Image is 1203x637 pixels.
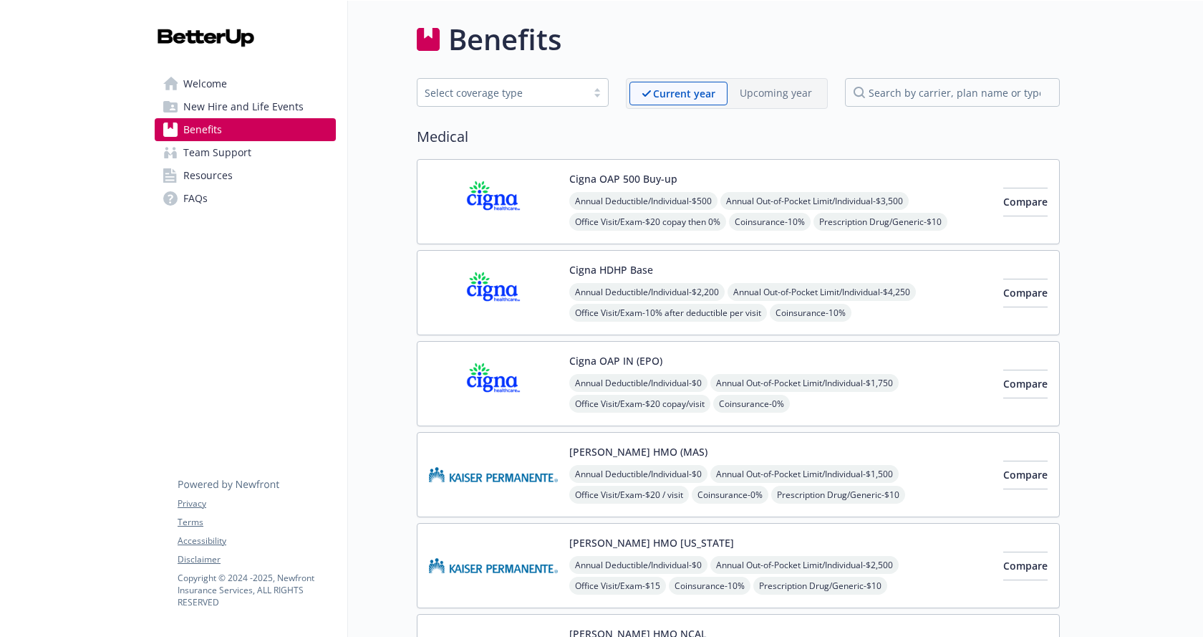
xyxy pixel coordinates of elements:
[155,118,336,141] a: Benefits
[1003,279,1048,307] button: Compare
[728,82,824,105] span: Upcoming year
[183,141,251,164] span: Team Support
[1003,370,1048,398] button: Compare
[710,374,899,392] span: Annual Out-of-Pocket Limit/Individual - $1,750
[569,486,689,504] span: Office Visit/Exam - $20 / visit
[183,118,222,141] span: Benefits
[569,353,662,368] button: Cigna OAP IN (EPO)
[813,213,947,231] span: Prescription Drug/Generic - $10
[771,486,905,504] span: Prescription Drug/Generic - $10
[669,577,750,595] span: Coinsurance - 10%
[729,213,811,231] span: Coinsurance - 10%
[569,556,707,574] span: Annual Deductible/Individual - $0
[183,164,233,187] span: Resources
[178,553,335,566] a: Disclaimer
[569,395,710,413] span: Office Visit/Exam - $20 copay/visit
[155,72,336,95] a: Welcome
[1003,552,1048,580] button: Compare
[710,465,899,483] span: Annual Out-of-Pocket Limit/Individual - $1,500
[569,465,707,483] span: Annual Deductible/Individual - $0
[713,395,790,413] span: Coinsurance - 0%
[178,535,335,547] a: Accessibility
[155,164,336,187] a: Resources
[425,85,579,100] div: Select coverage type
[569,283,725,301] span: Annual Deductible/Individual - $2,200
[845,78,1060,107] input: search by carrier, plan name or type
[429,171,558,232] img: CIGNA carrier logo
[569,304,767,322] span: Office Visit/Exam - 10% after deductible per visit
[1003,195,1048,209] span: Compare
[1003,461,1048,489] button: Compare
[569,535,734,550] button: [PERSON_NAME] HMO [US_STATE]
[1003,468,1048,482] span: Compare
[417,126,1060,148] h2: Medical
[448,18,561,61] h1: Benefits
[178,516,335,529] a: Terms
[429,444,558,505] img: Kaiser Permanente Insurance Company carrier logo
[753,577,887,595] span: Prescription Drug/Generic - $10
[183,187,208,210] span: FAQs
[569,577,666,595] span: Office Visit/Exam - $15
[1003,286,1048,300] span: Compare
[720,192,909,210] span: Annual Out-of-Pocket Limit/Individual - $3,500
[653,86,715,101] p: Current year
[569,171,677,186] button: Cigna OAP 500 Buy-up
[569,192,718,210] span: Annual Deductible/Individual - $500
[728,283,916,301] span: Annual Out-of-Pocket Limit/Individual - $4,250
[155,141,336,164] a: Team Support
[710,556,899,574] span: Annual Out-of-Pocket Limit/Individual - $2,500
[740,85,812,100] p: Upcoming year
[183,72,227,95] span: Welcome
[429,353,558,414] img: CIGNA carrier logo
[569,444,707,459] button: [PERSON_NAME] HMO (MAS)
[569,262,653,277] button: Cigna HDHP Base
[692,486,768,504] span: Coinsurance - 0%
[155,95,336,118] a: New Hire and Life Events
[178,497,335,510] a: Privacy
[569,374,707,392] span: Annual Deductible/Individual - $0
[178,572,335,608] p: Copyright © 2024 - 2025 , Newfront Insurance Services, ALL RIGHTS RESERVED
[155,187,336,210] a: FAQs
[569,213,726,231] span: Office Visit/Exam - $20 copay then 0%
[183,95,304,118] span: New Hire and Life Events
[1003,377,1048,391] span: Compare
[429,262,558,323] img: CIGNA carrier logo
[770,304,851,322] span: Coinsurance - 10%
[1003,188,1048,216] button: Compare
[1003,559,1048,573] span: Compare
[429,535,558,596] img: Kaiser Permanente of Hawaii carrier logo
